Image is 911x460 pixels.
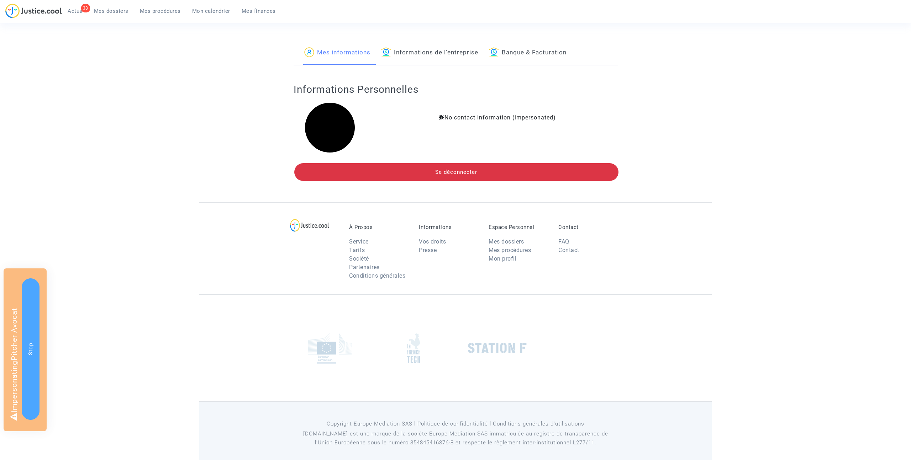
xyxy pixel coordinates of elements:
[419,238,446,245] a: Vos droits
[558,238,569,245] a: FAQ
[349,238,369,245] a: Service
[140,8,181,14] span: Mes procédures
[62,6,88,16] a: 38Actus
[349,272,405,279] a: Conditions générales
[294,163,618,181] button: Se déconnecter
[294,429,618,447] p: [DOMAIN_NAME] est une marque de la société Europe Mediation SAS immatriculée au registre de tr...
[4,268,47,431] div: Impersonating
[88,6,134,16] a: Mes dossiers
[489,41,567,65] a: Banque & Facturation
[192,8,230,14] span: Mon calendrier
[349,264,380,271] a: Partenaires
[304,41,370,65] a: Mes informations
[489,255,516,262] a: Mon profil
[489,238,524,245] a: Mes dossiers
[349,224,408,230] p: À Propos
[489,224,548,230] p: Espace Personnel
[407,333,420,363] img: french_tech.png
[419,224,478,230] p: Informations
[68,8,83,14] span: Actus
[381,47,391,57] img: icon-banque.svg
[489,47,499,57] img: icon-banque.svg
[558,247,579,253] a: Contact
[468,343,527,353] img: stationf.png
[27,343,34,355] span: Stop
[489,247,531,253] a: Mes procédures
[134,6,186,16] a: Mes procédures
[5,4,62,18] img: jc-logo.svg
[294,419,618,428] p: Copyright Europe Mediation SAS l Politique de confidentialité l Conditions générales d’utilisa...
[22,278,40,420] button: Stop
[349,255,369,262] a: Société
[558,224,617,230] p: Contact
[304,47,314,57] img: icon-passager.svg
[419,247,437,253] a: Presse
[186,6,236,16] a: Mon calendrier
[388,113,607,122] div: No contact information (impersonated)
[349,247,365,253] a: Tarifs
[381,41,478,65] a: Informations de l'entreprise
[242,8,276,14] span: Mes finances
[236,6,281,16] a: Mes finances
[94,8,128,14] span: Mes dossiers
[308,333,352,364] img: europe_commision.png
[294,83,618,96] h2: Informations Personnelles
[290,219,330,232] img: logo-lg.svg
[81,4,90,12] div: 38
